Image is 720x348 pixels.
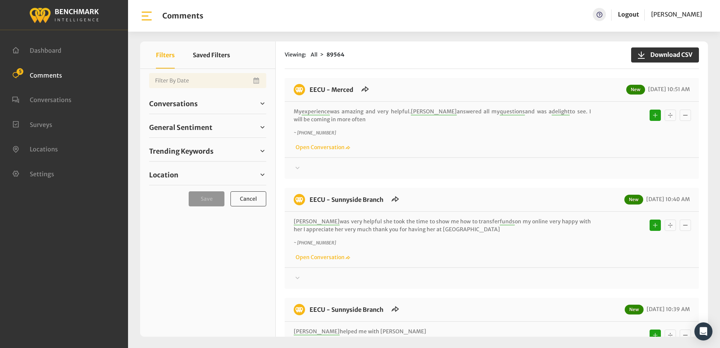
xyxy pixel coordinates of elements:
[12,71,62,78] a: Comments 5
[646,50,693,59] span: Download CSV
[149,122,266,133] a: General Sentiment
[294,304,305,315] img: benchmark
[294,144,350,151] a: Open Conversation
[302,108,330,115] span: experience
[311,51,317,58] span: All
[644,196,690,203] span: [DATE] 10:40 AM
[552,108,570,115] span: delight
[230,191,266,206] button: Cancel
[149,146,214,156] span: Trending Keywords
[305,194,388,205] h6: EECU - Sunnyside Branch
[500,218,515,225] span: funds
[651,8,702,21] a: [PERSON_NAME]
[12,120,52,128] a: Surveys
[140,9,153,23] img: bar
[310,86,353,93] a: EECU - Merced
[149,169,266,180] a: Location
[500,108,525,115] span: questions
[645,306,690,313] span: [DATE] 10:39 AM
[294,328,591,336] p: helped me with [PERSON_NAME]
[30,96,72,104] span: Conversations
[12,95,72,103] a: Conversations
[149,99,198,109] span: Conversations
[29,6,99,24] img: benchmark
[285,51,306,59] span: Viewing:
[30,47,61,54] span: Dashboard
[12,169,54,177] a: Settings
[294,108,591,124] p: My was amazing and very helpful. answered all my and was a to see. I will be coming in more often
[30,145,58,153] span: Locations
[294,130,336,136] i: ~ [PHONE_NUMBER]
[149,122,212,133] span: General Sentiment
[12,145,58,152] a: Locations
[30,170,54,177] span: Settings
[162,11,203,20] h1: Comments
[156,41,175,69] button: Filters
[30,121,52,128] span: Surveys
[310,196,383,203] a: EECU - Sunnyside Branch
[305,84,358,95] h6: EECU - Merced
[294,84,305,95] img: benchmark
[326,51,345,58] strong: 89564
[30,71,62,79] span: Comments
[618,11,639,18] a: Logout
[294,240,336,246] i: ~ [PHONE_NUMBER]
[626,85,645,95] span: New
[694,322,712,340] div: Open Intercom Messenger
[648,218,693,233] div: Basic example
[646,86,690,93] span: [DATE] 10:51 AM
[631,47,699,63] button: Download CSV
[305,304,388,315] h6: EECU - Sunnyside Branch
[618,8,639,21] a: Logout
[648,108,693,123] div: Basic example
[294,218,340,225] span: [PERSON_NAME]
[648,328,693,343] div: Basic example
[17,68,23,75] span: 5
[625,305,644,314] span: New
[252,73,262,88] button: Open Calendar
[149,170,178,180] span: Location
[12,46,61,53] a: Dashboard
[651,11,702,18] span: [PERSON_NAME]
[193,41,230,69] button: Saved Filters
[310,306,383,313] a: EECU - Sunnyside Branch
[149,73,266,88] input: Date range input field
[294,254,350,261] a: Open Conversation
[294,194,305,205] img: benchmark
[624,195,643,205] span: New
[294,328,340,335] span: [PERSON_NAME]
[149,98,266,109] a: Conversations
[411,108,457,115] span: [PERSON_NAME]
[294,218,591,234] p: was very helpful she took the time to show me how to transfer on my online very happy with her I ...
[149,145,266,157] a: Trending Keywords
